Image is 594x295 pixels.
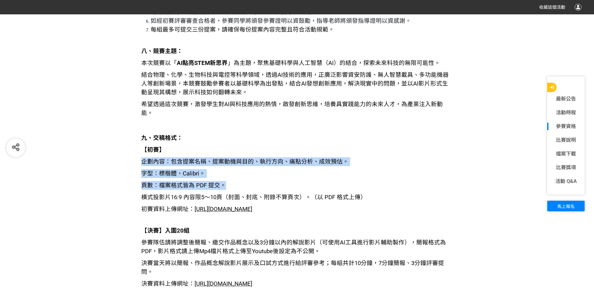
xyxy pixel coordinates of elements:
[151,9,322,16] span: 可邀請指導老師協助指導本競賽作品，每隊以一位指導老師為限。
[547,109,585,116] a: 活動時程
[151,17,411,24] span: 如經初賽評審審查合格者，參賽同學將頒發參賽證明以資鼓勵，指導老師將頒發指導證明以資感謝。
[141,101,443,116] span: 希望透過這次競賽，激發學生對AI與科技應用的熱情，啟發創新思維，培養具實踐能力的未來人才，為產業注入新動能。
[141,280,195,287] span: 決賽資料上傳網址：
[141,260,444,275] span: 決賽當天將以簡報、作品概念解說影片展示及口試方式進行給評審參考；每組共計10分鐘，7分鐘簡報、3分鐘評審提問。
[141,146,165,153] strong: 【初賽】
[547,201,585,211] button: 馬上報名
[539,5,565,10] span: 收藏這個活動
[141,71,449,96] span: 結合物理、化學、生物科技與電控等科學領域，透過AI技術的應用，正廣泛影響資安防護、無人智慧載具、多功能機器人等創新場景，本競賽鼓勵參賽者以基礎科學為出發點，結合AI發想創新應用，解決現實中的問題...
[141,48,183,55] strong: 八、競賽主題：
[141,239,446,255] span: 參賽隊伍請將調整後簡報、繳交作品概念以及3分鐘以內的解說影片（可使用AI工具進行影片輔助製作），簡報格式為PDF，影片格式請上傳Mp4檔片格式上傳至Youtube後設定為不公開。
[195,280,252,287] span: [URL][DOMAIN_NAME]
[547,136,585,144] a: 比賽說明
[195,282,252,287] a: [URL][DOMAIN_NAME]
[141,60,440,66] span: 本次競賽以「 」為主題，聚焦基礎科學與人工智慧（AI）的結合，探索未來科技的無限可能性。
[141,135,183,141] strong: 九、交稿格式：
[195,207,252,212] a: [URL][DOMAIN_NAME]
[177,60,228,66] strong: AI點亮STEM新思界
[557,204,575,209] span: 馬上報名
[547,95,585,103] a: 最新公告
[547,178,585,185] a: 活動 Q&A
[547,150,585,158] a: 檔案下載
[141,182,226,189] span: 頁數：檔案格式皆為 PDF 提交。
[151,26,334,33] span: 每組最多可提交三份提案，請確保每份提案內容完整且符合活動規範。
[141,170,205,177] span: 字型：標楷體、Calibri。
[141,206,195,213] span: 初賽資料上傳網址：
[141,194,366,201] span: 橫式投影片16:9 內容限5～10頁（封面、封底、附錄不算頁次）。（以 PDF 格式上傳）
[195,206,252,213] span: [URL][DOMAIN_NAME]
[547,164,585,171] a: 比賽獎項
[547,123,585,130] a: 參賽資格
[141,158,349,165] span: 企劃內容：包含提案名稱、提案動機與目的、執行方向、痛點分析、成效預估。
[141,227,190,234] strong: 【決賽】入圍20組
